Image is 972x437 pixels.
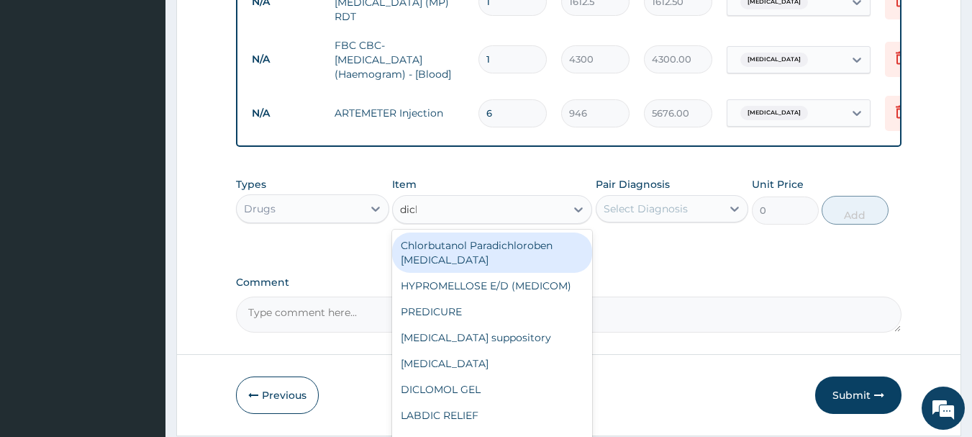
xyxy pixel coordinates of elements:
div: Minimize live chat window [236,7,271,42]
button: Submit [815,377,901,414]
div: PREDICURE [392,299,592,325]
button: Previous [236,377,319,414]
span: We're online! [83,128,199,274]
div: Select Diagnosis [604,202,688,216]
div: [MEDICAL_DATA] suppository [392,325,592,351]
div: Drugs [244,202,276,216]
label: Item [392,177,417,192]
div: LABDIC RELIEF [392,402,592,428]
div: Chat with us now [75,81,242,99]
td: N/A [245,46,327,73]
td: FBC CBC-[MEDICAL_DATA] (Haemogram) - [Blood] [327,31,471,89]
img: d_794563401_company_1708531726252_794563401 [27,72,58,108]
label: Comment [236,276,902,289]
label: Pair Diagnosis [596,177,670,192]
span: [MEDICAL_DATA] [740,106,808,120]
button: Add [822,196,889,225]
div: Chlorbutanol Paradichloroben [MEDICAL_DATA] [392,233,592,273]
td: N/A [245,100,327,127]
div: [MEDICAL_DATA] [392,351,592,377]
td: ARTEMETER Injection [327,99,471,127]
div: HYPROMELLOSE E/D (MEDICOM) [392,273,592,299]
div: DICLOMOL GEL [392,377,592,402]
label: Unit Price [752,177,804,192]
span: [MEDICAL_DATA] [740,53,808,67]
label: Types [236,179,266,191]
textarea: Type your message and hit 'Enter' [7,287,274,338]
